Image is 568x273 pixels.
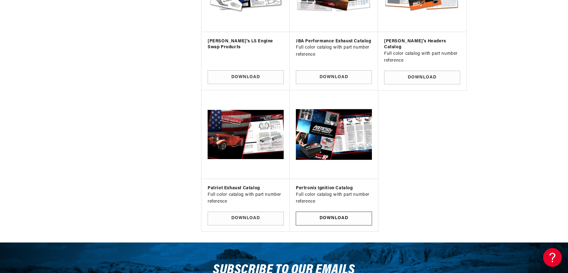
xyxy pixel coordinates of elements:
[384,71,460,85] a: Download
[384,38,460,50] h3: [PERSON_NAME]'s Headers Catalog
[208,38,284,50] h3: [PERSON_NAME]'s LS Engine Swap Products
[296,70,372,84] a: Download
[296,38,372,45] h3: JBA Performance Exhaust Catalog
[208,212,284,226] a: Download
[384,50,460,64] p: Full color catalog with part number reference
[208,185,284,191] h3: Patriot Exhaust Catalog
[296,185,372,191] h3: Pertronix Ignition Catalog
[208,191,284,205] p: Full color catalog with part number reference
[295,96,373,174] img: Pertronix Ignition Catalog
[208,96,284,172] img: Patriot Exhaust Catalog
[296,212,372,226] a: Download
[208,70,284,84] a: Download
[296,44,372,58] p: Full color catalog with part number reference
[296,191,372,205] p: Full color catalog with part number reference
